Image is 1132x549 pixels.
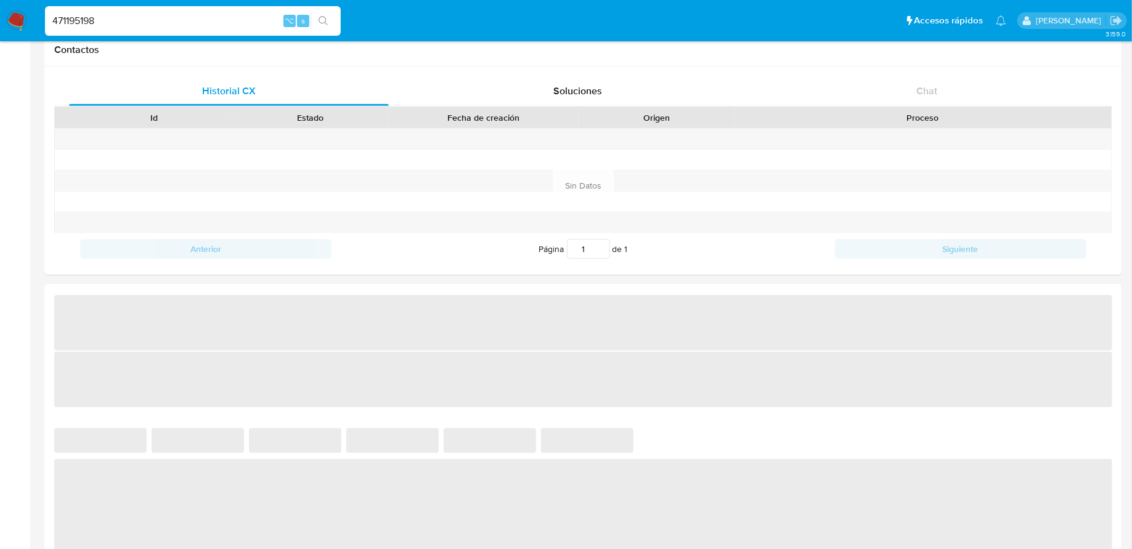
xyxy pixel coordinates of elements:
span: ⌥ [285,15,294,26]
span: 1 [625,243,628,255]
span: ‌ [54,295,1112,351]
span: ‌ [54,352,1112,407]
span: ‌ [444,428,536,453]
span: Soluciones [553,84,602,98]
button: Anterior [80,239,332,259]
span: ‌ [54,428,147,453]
div: Estado [241,112,380,124]
span: Chat [917,84,938,98]
input: Buscar usuario o caso... [45,13,341,29]
div: Proceso [743,112,1103,124]
p: fabricio.bottalo@mercadolibre.com [1036,15,1106,26]
h1: Contactos [54,44,1112,56]
span: Historial CX [202,84,256,98]
button: search-icon [311,12,336,30]
a: Notificaciones [996,15,1006,26]
span: Página de [539,239,628,259]
span: ‌ [249,428,341,453]
div: Origen [587,112,726,124]
a: Salir [1110,14,1123,27]
span: Accesos rápidos [914,14,983,27]
span: s [301,15,305,26]
span: ‌ [541,428,633,453]
span: 3.159.0 [1106,29,1126,39]
div: Fecha de creación [397,112,570,124]
span: ‌ [152,428,244,453]
div: Id [85,112,224,124]
span: ‌ [346,428,439,453]
button: Siguiente [835,239,1086,259]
